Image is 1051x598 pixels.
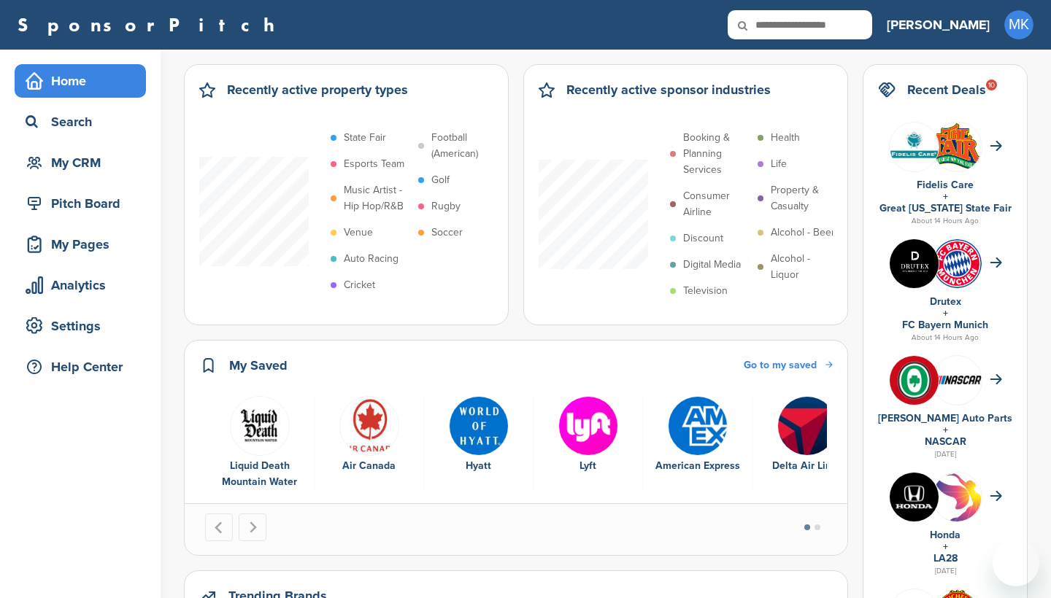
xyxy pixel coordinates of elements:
[683,283,728,299] p: Television
[993,540,1039,586] iframe: Button to launch messaging window
[744,359,817,371] span: Go to my saved
[744,357,833,373] a: Go to my saved
[431,130,498,162] p: Football (American)
[315,396,424,491] div: 2 of 6
[344,277,375,293] p: Cricket
[943,307,948,319] a: +
[890,356,939,405] img: V7vhzcmg 400x400
[668,396,728,456] img: Amex logo
[771,225,835,241] p: Alcohol - Beer
[771,182,838,214] p: Property & Casualty
[212,458,307,490] div: Liquid Death Mountain Water
[917,179,974,191] a: Fidelis Care
[771,130,800,146] p: Health
[431,198,461,214] p: Rugby
[566,79,771,100] h2: Recently active sponsor industries
[15,268,146,302] a: Analytics
[943,540,948,553] a: +
[229,355,288,376] h2: My Saved
[339,396,399,456] img: Data
[424,396,534,491] div: 3 of 6
[943,190,948,203] a: +
[22,272,146,298] div: Analytics
[15,187,146,220] a: Pitch Board
[683,188,750,220] p: Consumer Airline
[887,9,990,41] a: [PERSON_NAME]
[878,564,1012,578] div: [DATE]
[22,354,146,380] div: Help Center
[449,396,509,456] img: Apnznvj4 400x400
[344,130,386,146] p: State Fair
[431,396,525,475] a: Apnznvj4 400x400 Hyatt
[15,105,146,139] a: Search
[683,230,723,246] p: Discount
[344,225,373,241] p: Venue
[227,79,408,100] h2: Recently active property types
[15,350,146,384] a: Help Center
[15,64,146,98] a: Home
[22,68,146,94] div: Home
[815,524,820,530] button: Go to page 2
[22,231,146,257] div: My Pages
[205,396,315,491] div: 1 of 6
[230,396,290,456] img: Screen shot 2022 01 05 at 10.58.13 am
[804,524,810,530] button: Go to page 1
[22,149,146,176] div: My CRM
[933,552,958,564] a: LA28
[212,396,307,491] a: Screen shot 2022 01 05 at 10.58.13 am Liquid Death Mountain Water
[541,396,635,475] a: Lyft logo Lyft
[933,376,982,384] img: 7569886e 0a8b 4460 bc64 d028672dde70
[890,123,939,171] img: Data
[683,257,741,273] p: Digital Media
[890,239,939,288] img: Images (4)
[683,130,750,178] p: Booking & Planning Services
[771,251,838,283] p: Alcohol - Liquor
[930,529,960,541] a: Honda
[792,522,833,533] ul: Select a slide to show
[902,319,988,331] a: FC Bayern Munich
[558,396,618,456] img: Lyft logo
[878,448,1012,461] div: [DATE]
[771,156,787,172] p: Life
[878,214,1012,228] div: About 14 Hours Ago
[933,239,982,288] img: Open uri20141112 64162 1l1jknv?1415809301
[930,295,961,308] a: Drutex
[22,313,146,339] div: Settings
[878,412,1012,424] a: [PERSON_NAME] Auto Parts
[752,396,862,491] div: 6 of 6
[925,435,966,448] a: NASCAR
[344,182,411,214] p: Music Artist - Hip Hop/R&B
[15,228,146,261] a: My Pages
[322,458,416,474] div: Air Canada
[986,79,997,90] div: 10
[879,202,1012,214] a: Great [US_STATE] State Fair
[887,15,990,35] h3: [PERSON_NAME]
[15,146,146,179] a: My CRM
[15,309,146,343] a: Settings
[534,396,643,491] div: 4 of 6
[933,473,982,559] img: La 2028 olympics logo
[933,123,982,171] img: Download
[431,172,450,188] p: Golf
[890,473,939,521] img: Kln5su0v 400x400
[344,251,399,267] p: Auto Racing
[431,458,525,474] div: Hyatt
[907,79,986,100] h2: Recent Deals
[643,396,752,491] div: 5 of 6
[22,190,146,217] div: Pitch Board
[239,513,266,541] button: Next slide
[22,109,146,135] div: Search
[431,225,463,241] p: Soccer
[878,331,1012,344] div: About 14 Hours Ago
[760,458,855,474] div: Delta Air Lines
[344,156,404,172] p: Esports Team
[205,513,233,541] button: Go to last slide
[777,396,837,456] img: O1z2hvzv 400x400
[650,396,744,475] a: Amex logo American Express
[322,396,416,475] a: Data Air Canada
[18,15,284,34] a: SponsorPitch
[943,424,948,436] a: +
[1004,10,1033,39] span: MK
[650,458,744,474] div: American Express
[541,458,635,474] div: Lyft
